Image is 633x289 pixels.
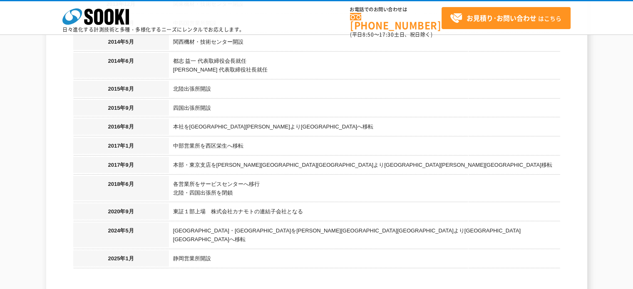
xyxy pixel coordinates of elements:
[73,53,169,81] th: 2014年6月
[169,81,560,100] td: 北陸出張所開設
[169,53,560,81] td: 都志 益一 代表取締役会長就任 [PERSON_NAME] 代表取締役社長就任
[62,27,245,32] p: 日々進化する計測技術と多種・多様化するニーズにレンタルでお応えします。
[350,13,442,30] a: [PHONE_NUMBER]
[450,12,561,25] span: はこちら
[73,176,169,204] th: 2018年6月
[379,31,394,38] span: 17:30
[73,100,169,119] th: 2015年9月
[442,7,571,29] a: お見積り･お問い合わせはこちら
[169,119,560,138] td: 本社を[GEOGRAPHIC_DATA][PERSON_NAME]より[GEOGRAPHIC_DATA]へ移転
[73,138,169,157] th: 2017年1月
[169,203,560,222] td: 東証１部上場 株式会社カナモトの連結子会社となる
[169,100,560,119] td: 四国出張所開設
[350,31,432,38] span: (平日 ～ 土日、祝日除く)
[73,119,169,138] th: 2016年8月
[467,13,536,23] strong: お見積り･お問い合わせ
[169,34,560,53] td: 関西機材・技術センター開設
[350,7,442,12] span: お電話でのお問い合わせは
[362,31,374,38] span: 8:50
[73,250,169,269] th: 2025年1月
[169,157,560,176] td: 本部・東京支店を[PERSON_NAME][GEOGRAPHIC_DATA][GEOGRAPHIC_DATA]より[GEOGRAPHIC_DATA][PERSON_NAME][GEOGRAPHI...
[169,176,560,204] td: 各営業所をサービスセンターへ移行 北陸・四国出張所を閉鎖
[73,203,169,222] th: 2020年9月
[73,157,169,176] th: 2017年9月
[73,34,169,53] th: 2014年5月
[169,138,560,157] td: 中部営業所を西区栄生へ移転
[73,81,169,100] th: 2015年8月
